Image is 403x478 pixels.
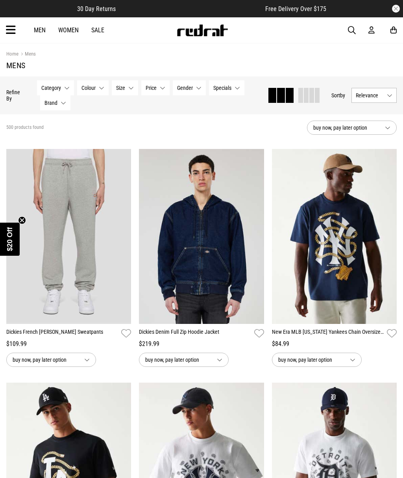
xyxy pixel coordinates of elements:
[40,95,70,110] button: Brand
[58,26,79,34] a: Women
[272,353,362,367] button: buy now, pay later option
[131,5,250,13] iframe: Customer reviews powered by Trustpilot
[265,5,326,13] span: Free Delivery Over $175
[6,227,14,251] span: $20 Off
[41,85,61,91] span: Category
[313,123,379,132] span: buy now, pay later option
[356,92,384,99] span: Relevance
[112,80,138,95] button: Size
[146,85,157,91] span: Price
[145,355,211,365] span: buy now, pay later option
[351,88,397,103] button: Relevance
[81,85,96,91] span: Colour
[18,216,26,224] button: Close teaser
[173,80,206,95] button: Gender
[6,89,25,102] p: Refine By
[272,149,397,324] img: New Era Mlb New York Yankees Chain Oversized Tee in Blue
[6,328,118,339] a: Dickies French [PERSON_NAME] Sweatpants
[18,51,36,58] a: Mens
[176,24,228,36] img: Redrat logo
[331,91,345,100] button: Sortby
[272,328,384,339] a: New Era MLB [US_STATE] Yankees Chain Oversized Tee
[77,80,109,95] button: Colour
[77,5,116,13] span: 30 Day Returns
[37,80,74,95] button: Category
[307,121,397,135] button: buy now, pay later option
[6,339,131,349] div: $109.99
[209,80,244,95] button: Specials
[6,51,18,57] a: Home
[6,149,131,324] img: Dickies French Terry Mapleton Sweatpants in Unknown
[139,339,264,349] div: $219.99
[278,355,344,365] span: buy now, pay later option
[272,339,397,349] div: $84.99
[139,149,264,324] img: Dickies Denim Full Zip Hoodie Jacket in Blue
[116,85,125,91] span: Size
[213,85,231,91] span: Specials
[6,125,44,131] span: 500 products found
[6,353,96,367] button: buy now, pay later option
[34,26,46,34] a: Men
[13,355,78,365] span: buy now, pay later option
[139,353,229,367] button: buy now, pay later option
[6,61,397,70] h1: Mens
[6,3,30,27] button: Open LiveChat chat widget
[340,92,345,99] span: by
[141,80,170,95] button: Price
[177,85,193,91] span: Gender
[44,100,57,106] span: Brand
[139,328,251,339] a: Dickies Denim Full Zip Hoodie Jacket
[91,26,104,34] a: Sale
